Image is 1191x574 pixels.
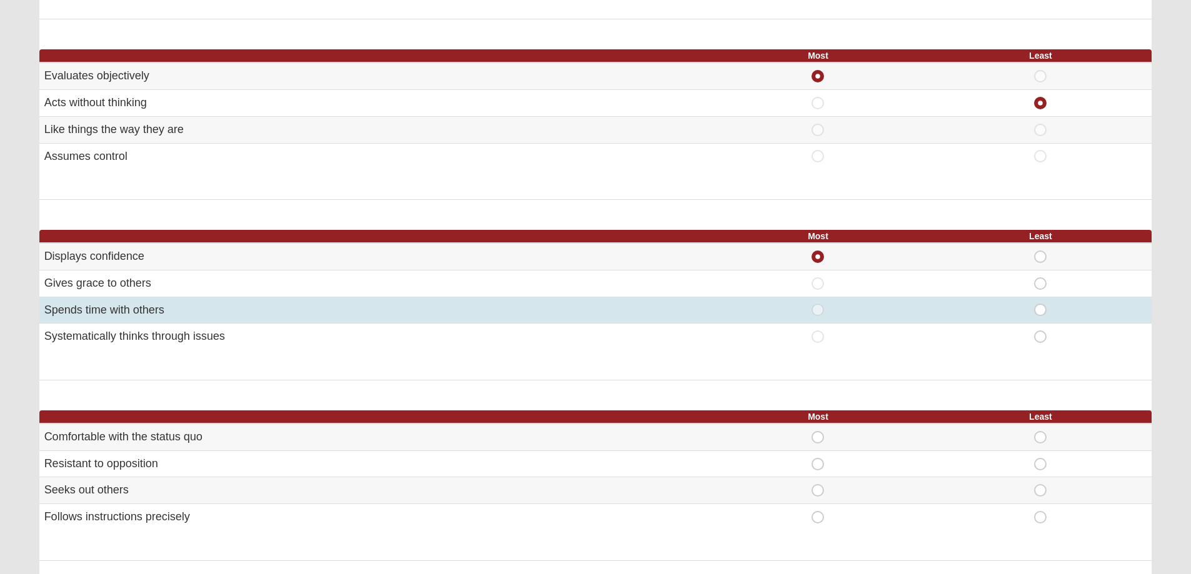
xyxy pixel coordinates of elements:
[39,504,707,530] td: Follows instructions precisely
[39,116,707,143] td: Like things the way they are
[39,450,707,477] td: Resistant to opposition
[929,49,1152,62] th: Least
[39,90,707,117] td: Acts without thinking
[39,270,707,297] td: Gives grace to others
[929,410,1152,423] th: Least
[39,423,707,450] td: Comfortable with the status quo
[39,62,707,89] td: Evaluates objectively
[707,49,930,62] th: Most
[707,230,930,243] th: Most
[929,230,1152,243] th: Least
[39,324,707,350] td: Systematically thinks through issues
[39,243,707,270] td: Displays confidence
[39,297,707,324] td: Spends time with others
[707,410,930,423] th: Most
[39,143,707,169] td: Assumes control
[39,477,707,504] td: Seeks out others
